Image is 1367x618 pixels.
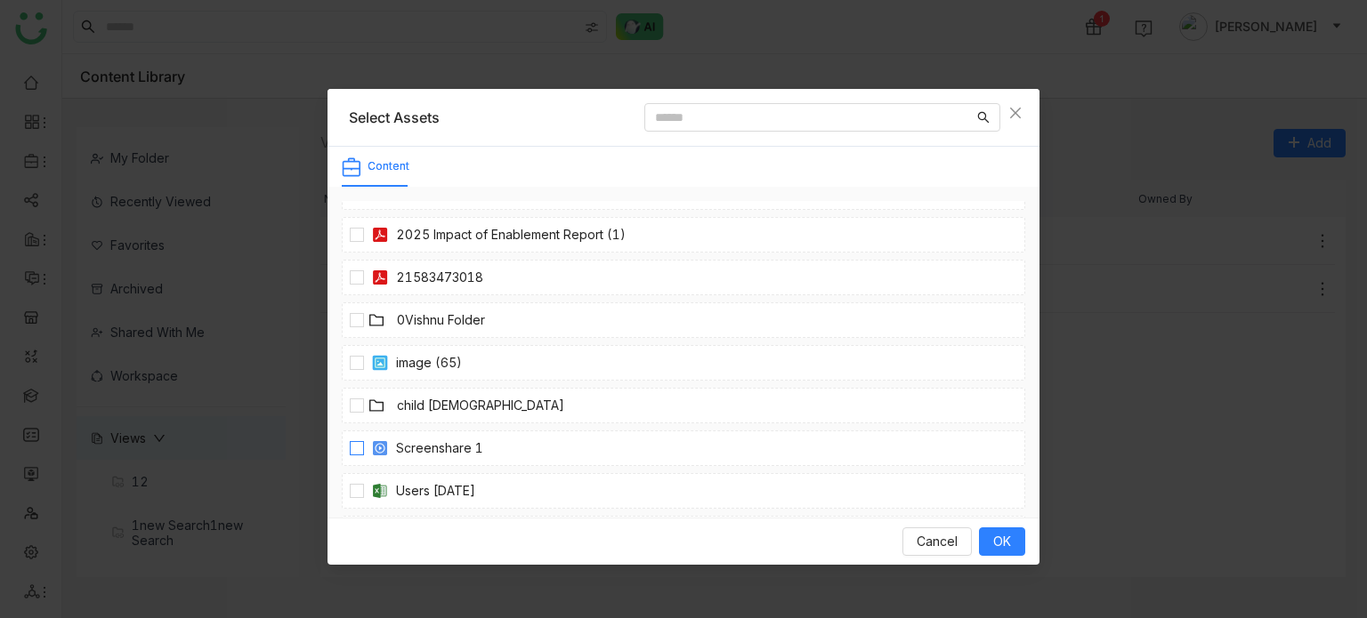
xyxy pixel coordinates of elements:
span: Cancel [917,532,958,551]
a: 2025 Impact of Enablement Report (1) [396,225,626,245]
a: child [DEMOGRAPHIC_DATA] [397,396,564,415]
img: pdf.svg [371,269,389,286]
button: Cancel [902,527,972,556]
img: mp4.svg [371,439,389,457]
a: Users [DATE] [396,481,475,501]
div: Content [368,158,409,175]
div: Select Assets [349,108,440,127]
img: xlsx.svg [371,482,389,500]
a: Screenshare 1 [396,438,483,458]
img: png.svg [371,354,389,372]
a: 0Vishnu Folder [397,310,485,330]
span: OK [993,532,1011,551]
button: OK [979,527,1025,556]
img: pdf.svg [371,226,389,244]
a: 21583473018 [396,268,483,287]
a: image (65) [396,353,462,373]
button: Close [991,89,1039,137]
